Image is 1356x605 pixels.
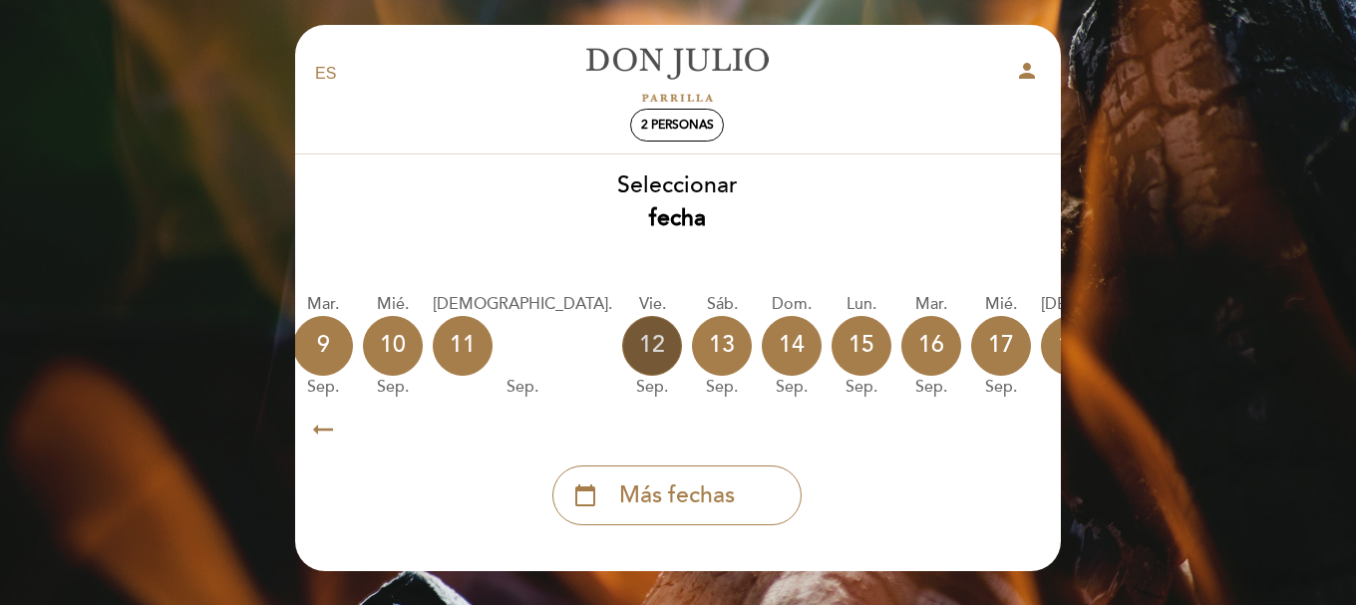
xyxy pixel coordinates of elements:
[433,293,612,316] div: [DEMOGRAPHIC_DATA].
[692,293,752,316] div: sáb.
[308,408,338,451] i: arrow_right_alt
[1041,316,1101,376] div: 18
[1015,59,1039,83] i: person
[832,316,891,376] div: 15
[901,376,961,399] div: sep.
[433,316,493,376] div: 11
[622,316,682,376] div: 12
[622,376,682,399] div: sep.
[971,376,1031,399] div: sep.
[649,204,706,232] b: fecha
[1015,59,1039,90] button: person
[293,316,353,376] div: 9
[971,316,1031,376] div: 17
[1041,293,1220,316] div: [DEMOGRAPHIC_DATA].
[1041,376,1220,399] div: sep.
[832,293,891,316] div: lun.
[762,376,822,399] div: sep.
[762,316,822,376] div: 14
[832,376,891,399] div: sep.
[363,293,423,316] div: mié.
[363,316,423,376] div: 10
[552,47,802,102] a: [PERSON_NAME]
[622,293,682,316] div: vie.
[971,293,1031,316] div: mié.
[692,316,752,376] div: 13
[641,118,714,133] span: 2 personas
[573,478,597,512] i: calendar_today
[363,376,423,399] div: sep.
[901,293,961,316] div: mar.
[619,479,735,512] span: Más fechas
[901,316,961,376] div: 16
[293,293,353,316] div: mar.
[762,293,822,316] div: dom.
[293,376,353,399] div: sep.
[692,376,752,399] div: sep.
[433,376,612,399] div: sep.
[293,169,1061,235] div: Seleccionar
